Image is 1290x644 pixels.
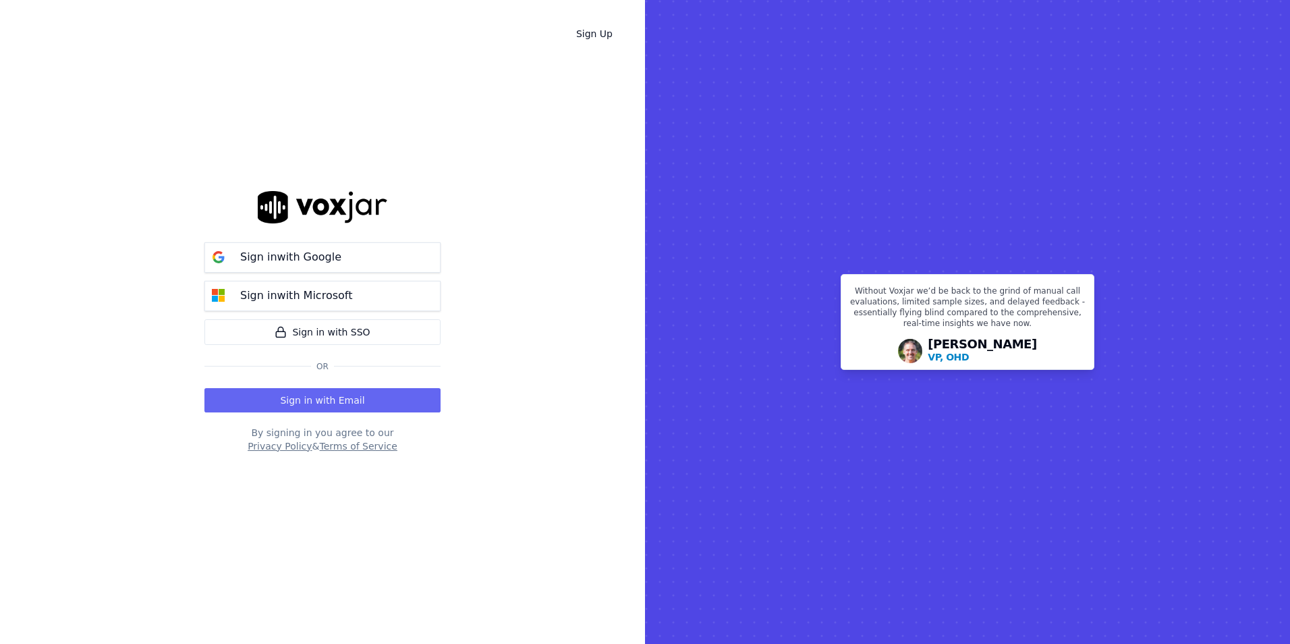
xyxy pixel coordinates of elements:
p: VP, OHD [928,350,969,364]
button: Privacy Policy [248,439,312,453]
button: Terms of Service [319,439,397,453]
img: microsoft Sign in button [205,282,232,309]
div: By signing in you agree to our & [204,426,441,453]
p: Sign in with Google [240,249,341,265]
a: Sign Up [565,22,623,46]
a: Sign in with SSO [204,319,441,345]
img: Avatar [898,339,922,363]
p: Sign in with Microsoft [240,288,352,304]
div: [PERSON_NAME] [928,338,1037,364]
button: Sign inwith Microsoft [204,281,441,311]
span: Or [311,361,334,372]
button: Sign inwith Google [204,242,441,273]
img: logo [258,191,387,223]
p: Without Voxjar we’d be back to the grind of manual call evaluations, limited sample sizes, and de... [849,286,1086,334]
button: Sign in with Email [204,388,441,412]
img: google Sign in button [205,244,232,271]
